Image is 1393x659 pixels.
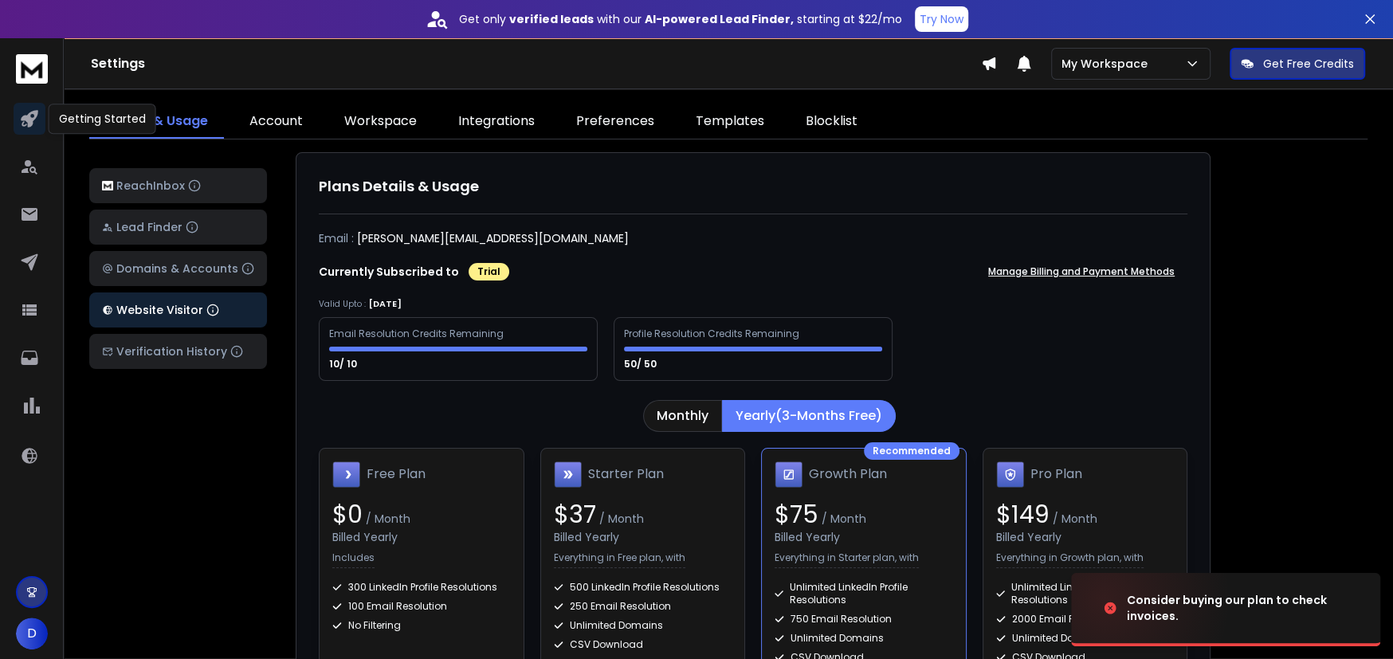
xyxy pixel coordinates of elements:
button: Manage Billing and Payment Methods [975,256,1187,288]
div: No Filtering [332,619,511,632]
p: Currently Subscribed to [319,264,459,280]
h1: Settings [91,54,981,73]
div: Hi [PERSON_NAME],I have never used the platform as yet. I have used another system before.Reachin... [57,171,306,518]
button: Monthly [643,400,722,432]
p: Everything in Starter plan, with [775,551,919,568]
button: Gif picker [50,522,63,535]
button: D [16,618,48,649]
div: Unlimited LinkedIn Profile Resolutions [996,581,1175,606]
div: David says… [13,171,306,537]
div: Billed Yearly [332,529,511,545]
button: ReachInbox [89,168,267,203]
button: Yearly(3-Months Free) [722,400,896,432]
p: 50/ 50 [624,358,659,371]
p: Valid Upto : [319,298,366,310]
div: [PERSON_NAME] • 48m ago [26,145,160,155]
button: Domains & Accounts [89,251,267,286]
a: Workspace [328,105,433,139]
img: Free Plan icon [332,461,360,488]
p: Includes [332,551,375,568]
div: Profile Resolution Credits Remaining [624,328,802,340]
p: Everything in Growth plan, with [996,551,1144,568]
img: Growth Plan icon [775,461,802,488]
textarea: Message… [14,488,305,516]
button: Upload attachment [76,522,88,535]
span: / Month [818,511,866,527]
button: go back [10,6,41,37]
h1: Pro Plan [1030,465,1082,484]
div: Getting Started [49,104,156,134]
a: Templates [680,105,780,139]
p: [DATE] [369,297,402,311]
div: 750 Email Resolution [775,613,953,626]
p: Email : [319,230,354,246]
span: $ 149 [996,497,1050,532]
div: Email Resolution Credits Remaining [329,328,506,340]
p: Everything in Free plan, with [554,551,685,568]
h1: Growth Plan [809,465,887,484]
div: 100 Email Resolution [332,600,511,613]
div: Recommended [864,442,959,460]
a: Integrations [442,105,551,139]
h1: Free Plan [367,465,426,484]
div: Raj says… [13,29,306,171]
div: 250 Email Resolution [554,600,732,613]
div: Unlimited Domains [996,632,1175,645]
div: Billed Yearly [775,529,953,545]
p: Get Free Credits [1263,56,1354,72]
a: Blocklist [790,105,873,139]
button: Verification History [89,334,267,369]
div: Billed Yearly [996,529,1175,545]
div: Billed Yearly [554,529,732,545]
img: Profile image for Raj [45,9,71,34]
button: Lead Finder [89,210,267,245]
div: Trial [469,263,509,280]
p: 10/ 10 [329,358,359,371]
strong: verified leads [509,11,594,27]
h1: [PERSON_NAME] [77,8,181,20]
button: Home [249,6,280,37]
span: / Month [596,511,644,527]
strong: AI-powered Lead Finder, [645,11,794,27]
img: Pro Plan icon [996,461,1024,488]
div: I have never used the platform as yet. I have used another system before. [70,204,293,235]
div: Hi [PERSON_NAME], [70,180,293,196]
button: Try Now [915,6,968,32]
div: Unlimited LinkedIn Profile Resolutions [775,581,953,606]
img: image [1071,565,1230,651]
span: $ 0 [332,497,363,532]
div: Consider buying our plan to check invoices. [1127,592,1361,624]
span: $ 37 [554,497,596,532]
span: $ 75 [775,497,818,532]
p: Active 30m ago [77,20,159,36]
div: 500 LinkedIn Profile Resolutions [554,581,732,594]
b: [PERSON_NAME] [70,338,174,351]
span: / Month [363,511,410,527]
img: logo [16,54,48,84]
div: Unlimited Domains [775,632,953,645]
p: My Workspace [1061,56,1154,72]
div: Hi [PERSON_NAME],Surely, we can do that. Could you please share a bit about your requirements and... [13,29,261,143]
div: 300 LinkedIn Profile Resolutions [332,581,511,594]
button: Website Visitor [89,292,267,328]
a: Preferences [560,105,670,139]
a: Account [233,105,319,139]
p: Get only with our starting at $22/mo [459,11,902,27]
div: 2000 Email Resolution [996,613,1175,626]
img: logo [102,181,113,191]
button: Emoji picker [25,522,37,535]
p: [PERSON_NAME][EMAIL_ADDRESS][DOMAIN_NAME] [357,230,629,246]
p: Manage Billing and Payment Methods [988,265,1175,278]
div: CSV Download [554,638,732,651]
button: Send a message… [273,516,299,541]
div: Unlimited Domains [554,619,732,632]
img: Starter Plan icon [554,461,582,488]
p: Try Now [920,11,963,27]
span: / Month [1050,511,1097,527]
div: Reachinbox has so many features, I want to make the most of them. [70,243,293,290]
div: Hi [PERSON_NAME], Surely, we can do that. Could you please share a bit about your requirements an... [26,39,249,133]
h1: Plans Details & Usage [319,175,1187,198]
a: Billings & Usage [89,105,224,139]
button: Get Free Credits [1230,48,1365,80]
